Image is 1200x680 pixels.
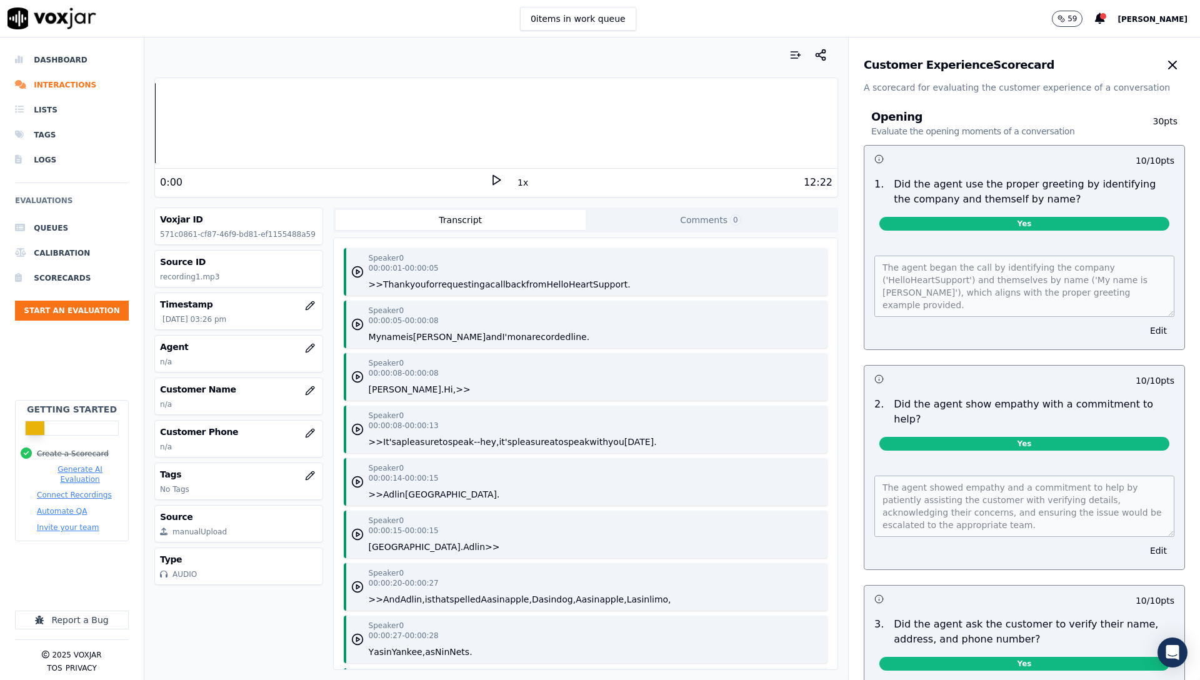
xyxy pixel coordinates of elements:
p: 30 pts [1126,115,1177,137]
button: Adlin, [400,593,424,606]
button: >> [369,488,383,501]
button: [PERSON_NAME] [413,331,486,343]
span: Yes [879,437,1169,451]
a: Logs [15,147,129,172]
h2: Getting Started [27,403,117,416]
button: Privacy [66,663,97,673]
button: a [396,436,402,448]
button: Nets. [449,646,472,658]
p: 00:00:08 - 00:00:13 [369,421,439,431]
h3: Voxjar ID [160,213,317,226]
button: Edit [1142,542,1174,559]
span: Yes [879,657,1169,671]
button: dog, [556,593,576,606]
a: Interactions [15,72,129,97]
button: requesting [438,278,485,291]
button: [PERSON_NAME]. [369,383,444,396]
button: spelled [449,593,481,606]
button: line. [571,331,589,343]
button: speak [564,436,589,448]
a: Dashboard [15,47,129,72]
p: recording1.mp3 [160,272,317,282]
p: n/a [160,442,317,452]
p: 00:00:05 - 00:00:08 [369,316,439,326]
p: 00:00:01 - 00:00:05 [369,263,439,273]
button: A [481,593,487,606]
button: in [549,593,557,606]
button: in [442,646,450,658]
button: you [410,278,426,291]
button: from [526,278,547,291]
button: [DATE]. [624,436,657,448]
h3: Customer Name [160,383,317,396]
button: pleasure [401,436,439,448]
p: 00:00:27 - 00:00:28 [369,631,439,641]
p: 10 / 10 pts [1136,374,1174,387]
p: 1 . [869,177,889,207]
button: speak-- [448,436,481,448]
button: I'm [502,331,516,343]
p: No Tags [160,484,317,494]
button: D [532,593,539,606]
div: 12:22 [804,175,832,190]
button: Automate QA [37,506,87,516]
button: [GEOGRAPHIC_DATA]. [405,488,500,501]
h3: Customer Experience Scorecard [864,59,1054,71]
button: TOS [47,663,62,673]
img: voxjar logo [7,7,96,29]
button: apple, [505,593,532,606]
p: Speaker 0 [369,463,404,473]
button: call [490,278,505,291]
h3: Source [160,511,317,523]
p: 2 . [869,397,889,427]
button: you [608,436,624,448]
h3: Source ID [160,256,317,268]
button: pleasure [512,436,549,448]
button: Adlin [383,488,405,501]
a: Tags [15,122,129,147]
button: Report a Bug [15,611,129,629]
p: Speaker 0 [369,306,404,316]
p: Did the agent show empathy with a commitment to help? [894,397,1174,427]
button: and [486,331,502,343]
a: Scorecards [15,266,129,291]
button: limo, [649,593,671,606]
button: Invite your team [37,522,99,532]
button: as [425,646,435,658]
button: >> [369,436,383,448]
button: [GEOGRAPHIC_DATA]. [369,541,464,553]
button: recorded [532,331,571,343]
button: >> [369,278,383,291]
button: to [555,436,564,448]
button: It's [383,436,396,448]
button: in [641,593,649,606]
button: in [592,593,600,606]
button: in [384,646,392,658]
button: on [516,331,526,343]
button: >> [485,541,499,553]
button: as [374,646,384,658]
button: as [487,593,497,606]
p: Speaker 0 [369,358,404,368]
button: Comments [586,210,836,230]
button: Generate AI Evaluation [37,464,123,484]
span: Yes [879,217,1169,231]
p: [DATE] 03:26 pm [162,314,317,324]
p: n/a [160,357,317,367]
button: Create a Scorecard [37,449,109,459]
p: 571c0861-cf87-46f9-bd81-ef1155488a59 [160,229,317,239]
button: a [527,331,532,343]
span: 0 [730,214,741,226]
button: >> [369,593,383,606]
p: Evaluate the opening moments of a conversation [871,125,1074,137]
p: 3 . [869,617,889,647]
button: Hi, [444,383,456,396]
button: it's [499,436,512,448]
h3: Customer Phone [160,426,317,438]
button: 59 [1052,11,1095,27]
li: Lists [15,97,129,122]
button: apple, [599,593,626,606]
